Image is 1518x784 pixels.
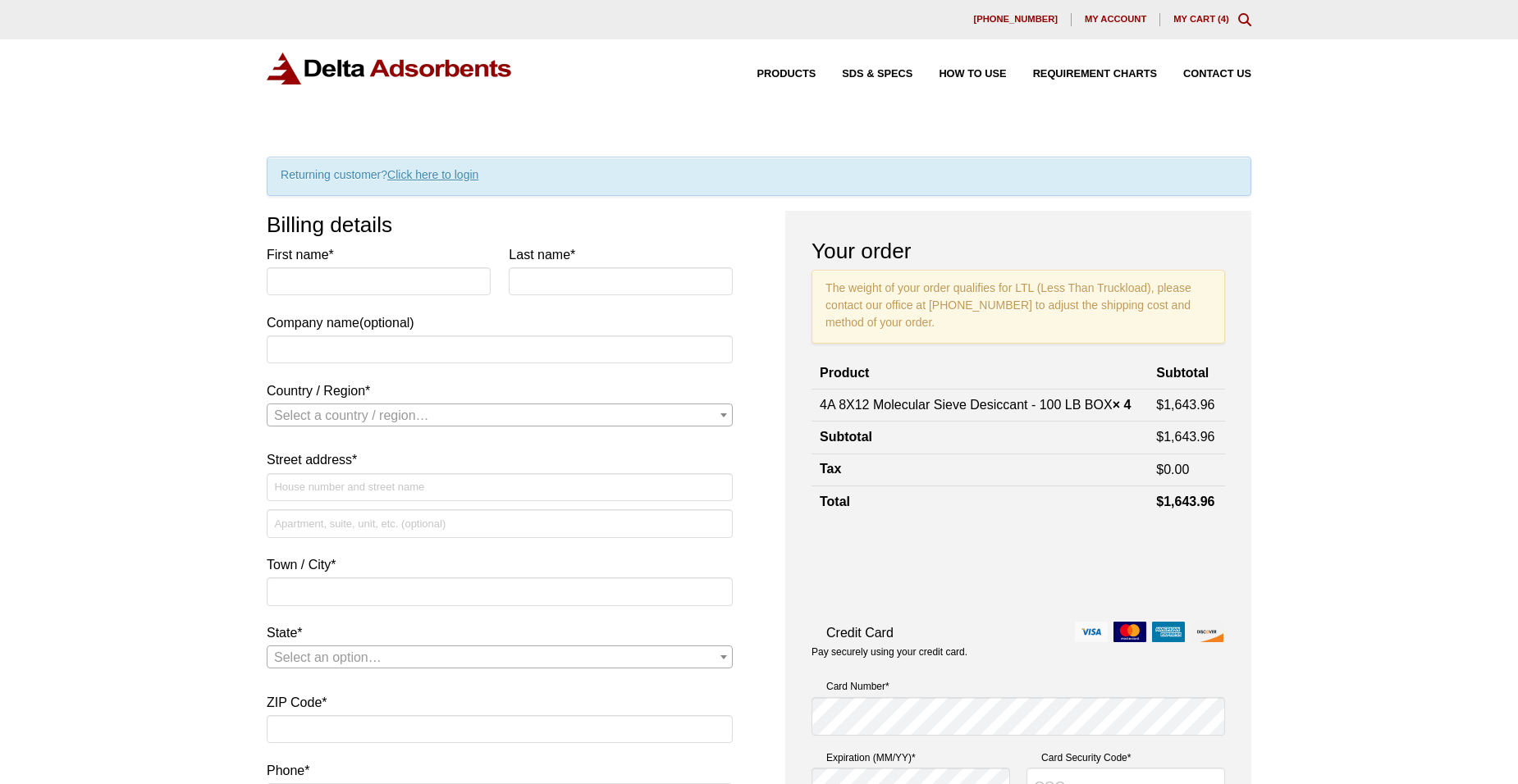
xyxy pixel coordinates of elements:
span: SDS & SPECS [842,69,912,80]
th: Total [812,486,1148,518]
label: Country / Region [267,380,733,402]
label: State [267,622,733,644]
label: Last name [509,244,733,266]
span: Contact Us [1183,69,1251,80]
label: Credit Card [812,622,1225,644]
label: Card Number [812,678,1225,695]
span: Select an option… [274,650,382,664]
span: 4 [1221,14,1226,24]
span: Select a country / region… [274,408,429,422]
label: Phone [267,759,733,782]
th: Subtotal [812,422,1148,454]
img: mastercard [1113,622,1146,642]
strong: × 4 [1113,398,1132,412]
label: Street address [267,449,733,471]
a: [PHONE_NUMBER] [960,13,1072,26]
label: Card Security Code [1026,750,1225,766]
span: How to Use [939,69,1006,80]
h3: Billing details [267,211,733,239]
p: The weight of your order qualifies for LTL (Less Than Truckload), please contact our office at [P... [812,270,1225,344]
span: (optional) [359,316,414,330]
label: First name [267,244,491,266]
a: Products [731,69,816,80]
span: My account [1085,15,1146,24]
span: State [267,645,733,668]
th: Tax [812,454,1148,485]
iframe: reCAPTCHA [812,535,1061,599]
p: Pay securely using your credit card. [812,645,1225,659]
span: Products [757,69,816,80]
div: Toggle Modal Content [1238,13,1251,26]
a: Click here to login [387,168,478,181]
div: Returning customer? [267,157,1251,196]
span: [PHONE_NUMBER] [973,15,1058,24]
input: Apartment, suite, unit, etc. (optional) [267,509,733,537]
a: How to Use [912,69,1006,80]
a: Contact Us [1157,69,1251,80]
th: Subtotal [1148,358,1225,389]
span: $ [1156,398,1164,412]
img: visa [1075,622,1108,642]
label: Company name [267,244,733,334]
input: House number and street name [267,473,733,501]
span: $ [1156,463,1164,476]
bdi: 1,643.96 [1156,495,1214,508]
bdi: 0.00 [1156,463,1189,476]
td: 4A 8X12 Molecular Sieve Desiccant - 100 LB BOX [812,389,1148,421]
label: Town / City [267,554,733,576]
span: Country / Region [267,403,733,426]
span: $ [1156,430,1164,444]
bdi: 1,643.96 [1156,398,1214,412]
span: $ [1156,495,1164,508]
bdi: 1,643.96 [1156,430,1214,444]
h3: Your order [812,237,1225,265]
label: ZIP Code [267,691,733,713]
img: amex [1152,622,1185,642]
img: discover [1191,622,1223,642]
img: Delta Adsorbents [267,52,513,84]
a: My Cart (4) [1173,14,1229,24]
th: Product [812,358,1148,389]
a: My account [1072,13,1160,26]
span: Requirement Charts [1033,69,1157,80]
label: Expiration (MM/YY) [812,750,1010,766]
a: Requirement Charts [1007,69,1157,80]
a: SDS & SPECS [816,69,912,80]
